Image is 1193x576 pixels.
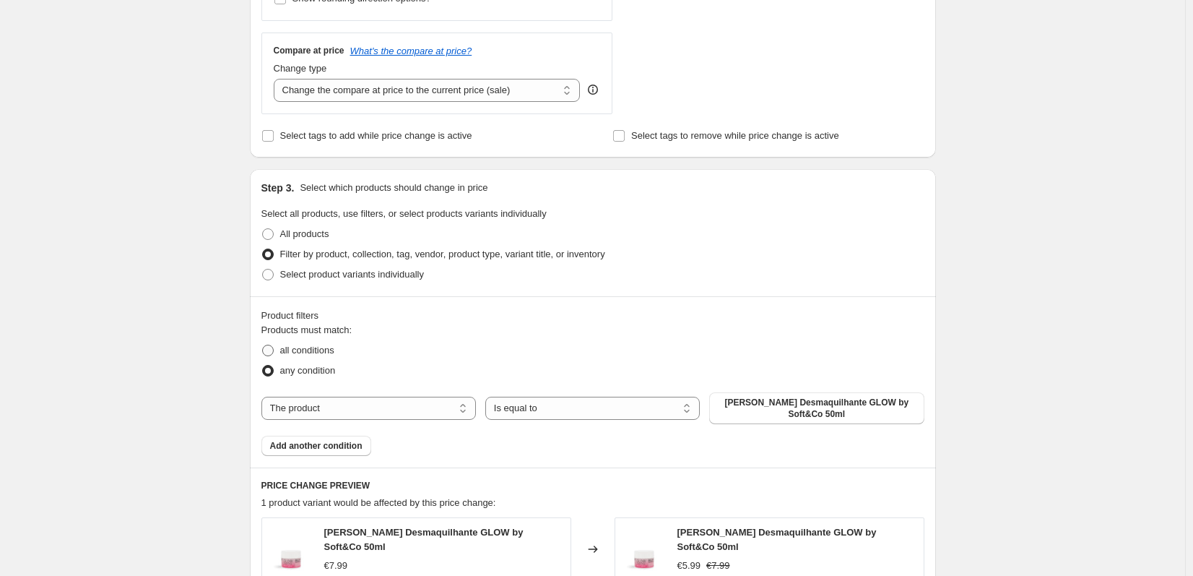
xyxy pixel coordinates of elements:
span: Filter by product, collection, tag, vendor, product type, variant title, or inventory [280,249,605,259]
span: Select tags to remove while price change is active [631,130,839,141]
strike: €7.99 [706,559,730,573]
div: help [586,82,600,97]
div: Product filters [261,309,924,323]
span: Products must match: [261,324,352,335]
button: Add another condition [261,436,371,456]
button: What's the compare at price? [350,46,472,56]
span: any condition [280,365,336,376]
div: €5.99 [677,559,701,573]
span: Select all products, use filters, or select products variants individually [261,208,547,219]
span: Change type [274,63,327,74]
img: 5600747236592_80x.jpg [622,528,666,571]
span: all conditions [280,345,334,356]
span: [PERSON_NAME] Desmaquilhante GLOW by Soft&Co 50ml [718,397,915,420]
p: Select which products should change in price [300,181,487,195]
span: [PERSON_NAME] Desmaquilhante GLOW by Soft&Co 50ml [677,527,877,552]
span: 1 product variant would be affected by this price change: [261,497,496,508]
h3: Compare at price [274,45,344,56]
div: €7.99 [324,559,348,573]
button: Bálsamo Desmaquilhante GLOW by Soft&Co 50ml [709,392,924,424]
h6: PRICE CHANGE PREVIEW [261,480,924,491]
span: Select product variants individually [280,269,424,280]
span: All products [280,228,329,239]
span: [PERSON_NAME] Desmaquilhante GLOW by Soft&Co 50ml [324,527,524,552]
span: Add another condition [270,440,363,452]
img: 5600747236592_80x.jpg [269,528,313,571]
span: Select tags to add while price change is active [280,130,472,141]
h2: Step 3. [261,181,295,195]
